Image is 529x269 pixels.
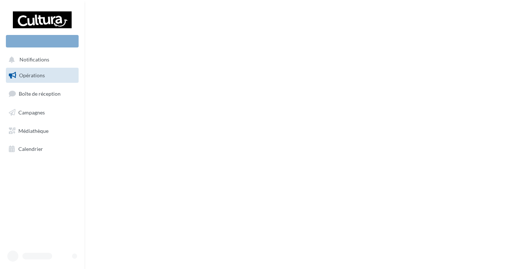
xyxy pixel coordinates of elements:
[18,146,43,152] span: Calendrier
[18,109,45,116] span: Campagnes
[19,91,61,97] span: Boîte de réception
[18,127,48,134] span: Médiathèque
[6,35,79,47] div: Nouvelle campagne
[19,72,45,78] span: Opérations
[4,141,80,157] a: Calendrier
[4,86,80,102] a: Boîte de réception
[4,68,80,83] a: Opérations
[19,57,49,63] span: Notifications
[4,105,80,120] a: Campagnes
[4,123,80,139] a: Médiathèque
